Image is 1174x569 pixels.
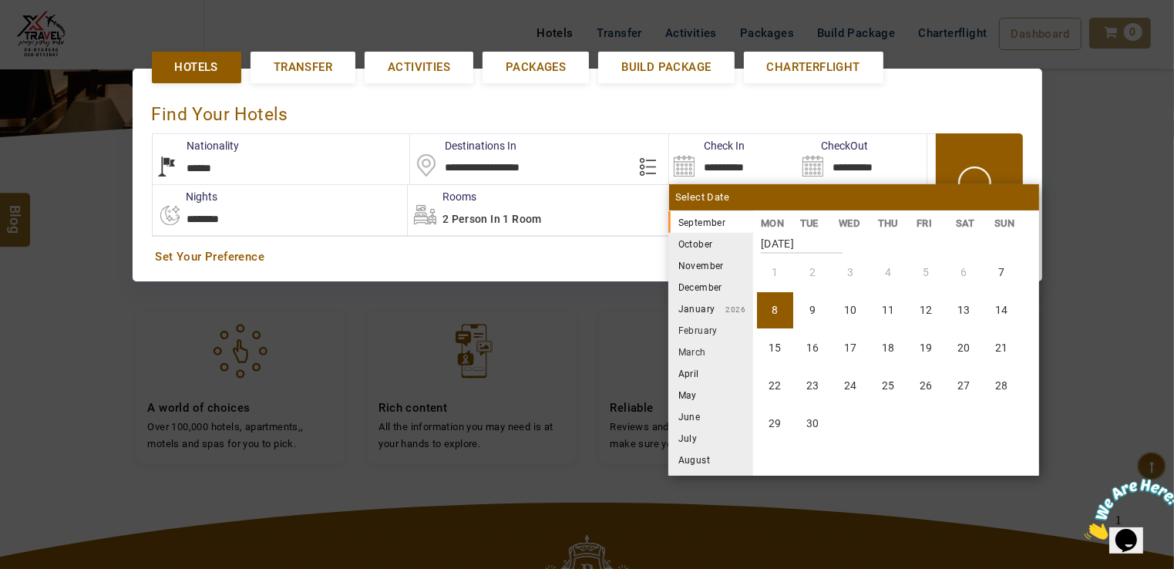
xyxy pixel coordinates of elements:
[725,219,833,227] small: 2025
[753,215,792,231] li: MON
[175,59,218,76] span: Hotels
[408,189,476,204] label: Rooms
[984,330,1020,366] li: Sunday, 21 September 2025
[669,184,1039,210] div: Select Date
[668,276,753,298] li: December
[668,341,753,362] li: March
[795,330,831,366] li: Tuesday, 16 September 2025
[442,213,542,225] span: 2 Person in 1 Room
[757,406,793,442] li: Monday, 29 September 2025
[152,189,218,204] label: nights
[744,52,883,83] a: Charterflight
[152,52,241,83] a: Hotels
[795,292,831,328] li: Tuesday, 9 September 2025
[946,292,982,328] li: Saturday, 13 September 2025
[621,59,711,76] span: Build Package
[831,215,870,231] li: WED
[908,368,944,404] li: Friday, 26 September 2025
[795,368,831,404] li: Tuesday, 23 September 2025
[6,6,12,19] span: 1
[908,292,944,328] li: Friday, 12 September 2025
[668,233,753,254] li: October
[410,138,516,153] label: Destinations In
[833,330,869,366] li: Wednesday, 17 September 2025
[798,134,927,184] input: Search
[153,138,240,153] label: Nationality
[909,215,948,231] li: FRI
[388,59,450,76] span: Activities
[668,449,753,470] li: August
[668,319,753,341] li: February
[668,384,753,406] li: May
[6,6,102,67] img: Chat attention grabber
[946,330,982,366] li: Saturday, 20 September 2025
[792,215,831,231] li: TUE
[757,368,793,404] li: Monday, 22 September 2025
[984,254,1020,291] li: Sunday, 7 September 2025
[668,427,753,449] li: July
[870,215,909,231] li: THU
[984,292,1020,328] li: Sunday, 14 September 2025
[757,330,793,366] li: Monday, 15 September 2025
[483,52,589,83] a: Packages
[669,138,745,153] label: Check In
[715,305,746,314] small: 2026
[156,249,1019,265] a: Set Your Preference
[757,292,793,328] li: Monday, 8 September 2025
[365,52,473,83] a: Activities
[908,330,944,366] li: Friday, 19 September 2025
[767,59,860,76] span: Charterflight
[506,59,566,76] span: Packages
[984,368,1020,404] li: Sunday, 28 September 2025
[668,254,753,276] li: November
[274,59,332,76] span: Transfer
[947,215,987,231] li: SAT
[798,138,868,153] label: CheckOut
[833,292,869,328] li: Wednesday, 10 September 2025
[795,406,831,442] li: Tuesday, 30 September 2025
[251,52,355,83] a: Transfer
[761,226,843,254] strong: [DATE]
[668,298,753,319] li: January
[152,88,1023,133] div: Find Your Hotels
[870,292,907,328] li: Thursday, 11 September 2025
[1078,473,1174,546] iframe: chat widget
[668,362,753,384] li: April
[870,368,907,404] li: Thursday, 25 September 2025
[870,330,907,366] li: Thursday, 18 September 2025
[987,215,1026,231] li: SUN
[946,368,982,404] li: Saturday, 27 September 2025
[669,134,798,184] input: Search
[668,406,753,427] li: June
[833,368,869,404] li: Wednesday, 24 September 2025
[668,211,753,233] li: September
[598,52,734,83] a: Build Package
